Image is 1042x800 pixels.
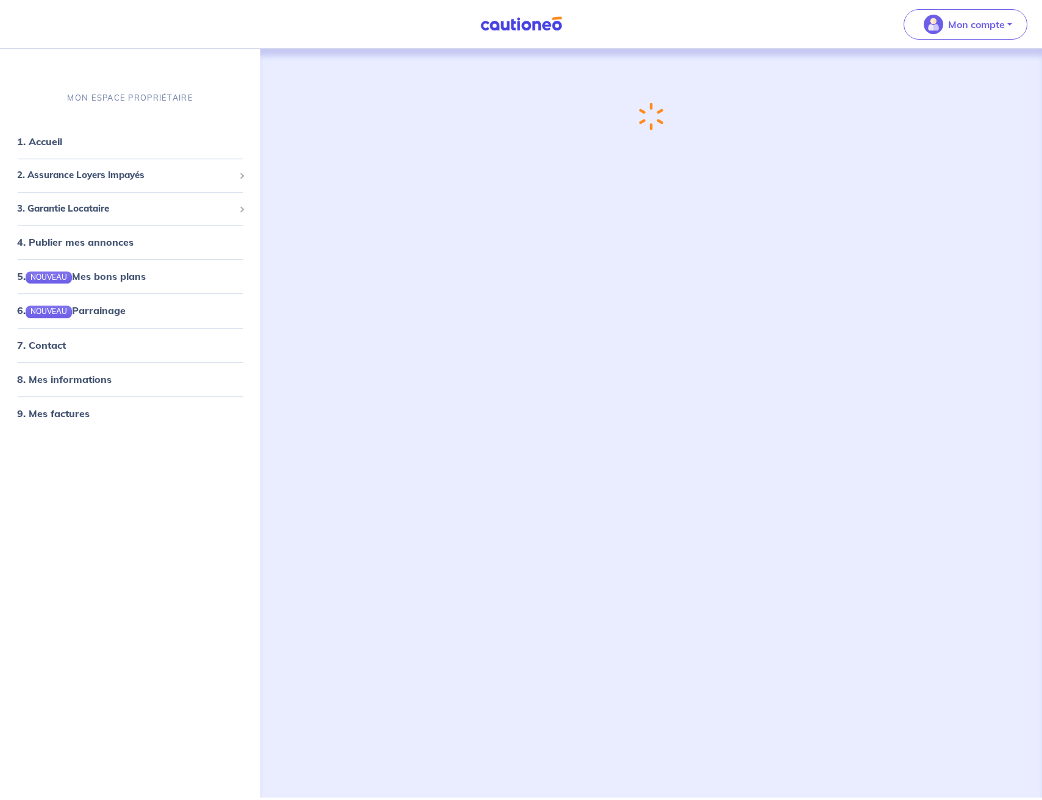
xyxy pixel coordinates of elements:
[5,197,255,221] div: 3. Garantie Locataire
[639,102,663,130] img: loading-spinner
[5,299,255,323] div: 6.NOUVEAUParrainage
[924,15,943,34] img: illu_account_valid_menu.svg
[5,367,255,391] div: 8. Mes informations
[5,264,255,288] div: 5.NOUVEAUMes bons plans
[5,230,255,254] div: 4. Publier mes annonces
[17,135,62,148] a: 1. Accueil
[5,129,255,154] div: 1. Accueil
[17,407,90,420] a: 9. Mes factures
[17,305,126,317] a: 6.NOUVEAUParrainage
[17,373,112,385] a: 8. Mes informations
[476,16,567,32] img: Cautioneo
[17,202,234,216] span: 3. Garantie Locataire
[17,168,234,182] span: 2. Assurance Loyers Impayés
[5,333,255,357] div: 7. Contact
[5,163,255,187] div: 2. Assurance Loyers Impayés
[17,339,66,351] a: 7. Contact
[5,401,255,426] div: 9. Mes factures
[948,17,1005,32] p: Mon compte
[17,236,134,248] a: 4. Publier mes annonces
[67,92,193,104] p: MON ESPACE PROPRIÉTAIRE
[17,270,146,282] a: 5.NOUVEAUMes bons plans
[904,9,1027,40] button: illu_account_valid_menu.svgMon compte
